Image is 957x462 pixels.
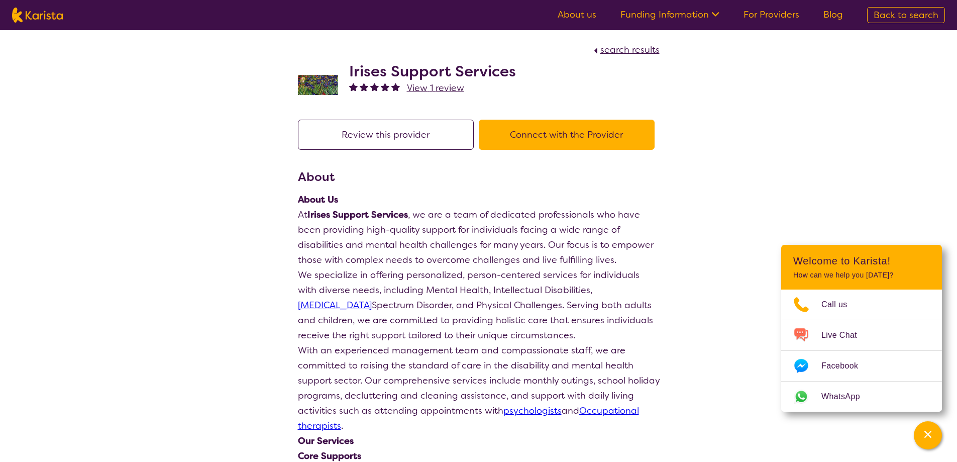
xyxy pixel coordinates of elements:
span: Live Chat [821,328,869,343]
img: Karista logo [12,8,63,23]
p: With an experienced management team and compassionate staff, we are committed to raising the stan... [298,343,660,433]
div: Channel Menu [781,245,942,412]
img: fullstar [370,82,379,91]
span: View 1 review [407,82,464,94]
span: WhatsApp [821,389,872,404]
img: fullstar [391,82,400,91]
a: Web link opens in a new tab. [781,382,942,412]
button: Channel Menu [914,421,942,449]
a: psychologists [503,405,562,417]
h3: About [298,168,660,186]
a: [MEDICAL_DATA] [298,299,372,311]
span: Facebook [821,358,870,374]
strong: Our Services [298,435,354,447]
img: bveqlmrdxdvqu3rwwcov.jpg [298,75,338,95]
strong: Irises Support Services [307,209,408,221]
a: For Providers [743,9,799,21]
h2: Welcome to Karista! [793,255,930,267]
h2: Irises Support Services [349,62,516,80]
a: Funding Information [620,9,719,21]
a: Blog [823,9,843,21]
button: Connect with the Provider [479,120,655,150]
span: Call us [821,297,860,312]
p: We specialize in offering personalized, person-centered services for individuals with diverse nee... [298,267,660,343]
p: How can we help you [DATE]? [793,271,930,280]
a: View 1 review [407,80,464,96]
button: Review this provider [298,120,474,150]
p: At , we are a team of dedicated professionals who have been providing high-quality support for in... [298,207,660,267]
strong: About Us [298,194,338,206]
a: search results [591,44,660,56]
img: fullstar [349,82,358,91]
a: About us [558,9,596,21]
strong: Core Supports [298,450,361,462]
a: Connect with the Provider [479,129,660,141]
img: fullstar [381,82,389,91]
img: fullstar [360,82,368,91]
span: search results [600,44,660,56]
span: Back to search [874,9,938,21]
a: Review this provider [298,129,479,141]
ul: Choose channel [781,290,942,412]
a: Back to search [867,7,945,23]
